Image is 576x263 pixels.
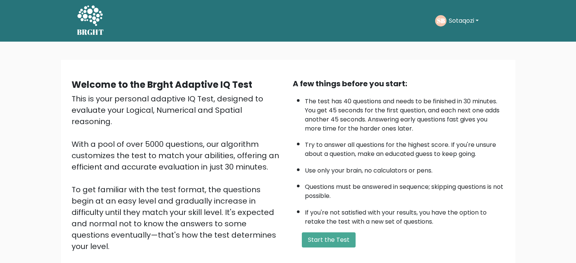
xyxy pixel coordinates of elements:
[305,93,505,133] li: The test has 40 questions and needs to be finished in 30 minutes. You get 45 seconds for the firs...
[77,28,104,37] h5: BRGHT
[77,3,104,39] a: BRGHT
[302,232,356,247] button: Start the Test
[305,179,505,201] li: Questions must be answered in sequence; skipping questions is not possible.
[293,78,505,89] div: A few things before you start:
[305,204,505,226] li: If you're not satisfied with your results, you have the option to retake the test with a new set ...
[437,16,445,25] text: SB
[446,16,481,26] button: Sotaqozi
[305,137,505,159] li: Try to answer all questions for the highest score. If you're unsure about a question, make an edu...
[305,162,505,175] li: Use only your brain, no calculators or pens.
[72,78,252,91] b: Welcome to the Brght Adaptive IQ Test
